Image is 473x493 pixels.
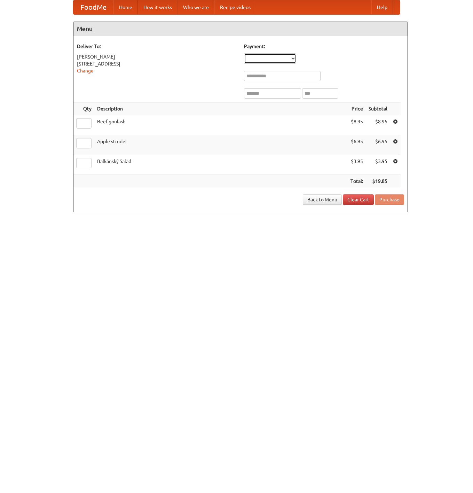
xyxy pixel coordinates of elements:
th: Qty [73,102,94,115]
td: Apple strudel [94,135,348,155]
th: Subtotal [366,102,390,115]
td: $3.95 [366,155,390,175]
button: Purchase [375,194,404,205]
div: [STREET_ADDRESS] [77,60,237,67]
a: How it works [138,0,178,14]
a: Clear Cart [343,194,374,205]
td: $8.95 [366,115,390,135]
a: FoodMe [73,0,113,14]
td: $6.95 [348,135,366,155]
h5: Payment: [244,43,404,50]
a: Back to Menu [303,194,342,205]
h4: Menu [73,22,408,36]
th: Description [94,102,348,115]
a: Who we are [178,0,214,14]
th: $19.85 [366,175,390,188]
a: Home [113,0,138,14]
td: Balkánský Salad [94,155,348,175]
th: Total: [348,175,366,188]
td: $8.95 [348,115,366,135]
td: Beef goulash [94,115,348,135]
td: $3.95 [348,155,366,175]
a: Recipe videos [214,0,256,14]
div: [PERSON_NAME] [77,53,237,60]
a: Change [77,68,94,74]
td: $6.95 [366,135,390,155]
h5: Deliver To: [77,43,237,50]
th: Price [348,102,366,115]
a: Help [371,0,393,14]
